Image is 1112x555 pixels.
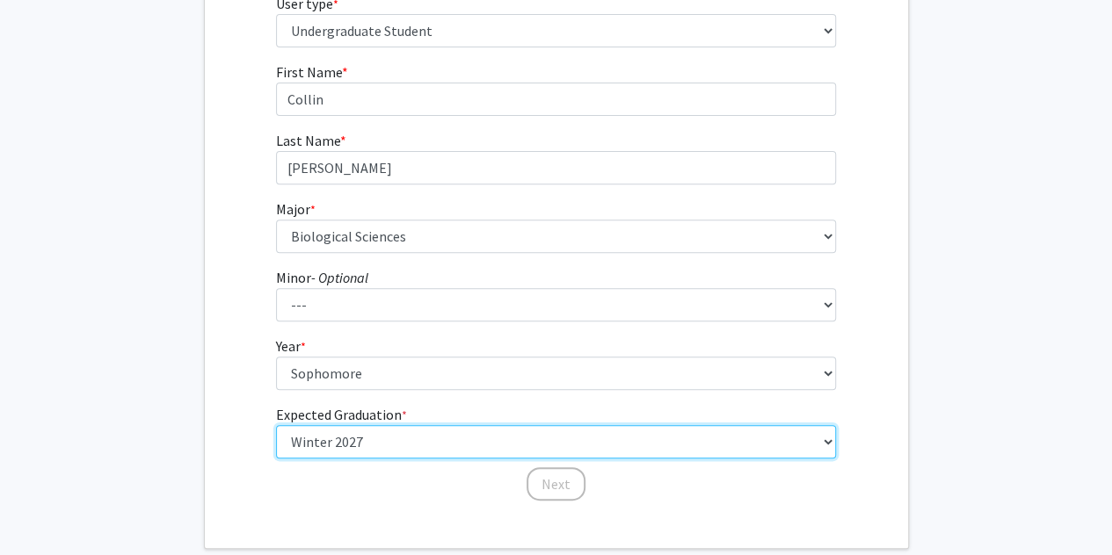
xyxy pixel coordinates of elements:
label: Minor [276,267,368,288]
label: Expected Graduation [276,404,407,425]
iframe: Chat [13,476,75,542]
label: Major [276,198,316,220]
button: Next [527,467,585,501]
label: Year [276,335,306,357]
span: First Name [276,63,342,81]
span: Last Name [276,132,340,149]
i: - Optional [311,269,368,286]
